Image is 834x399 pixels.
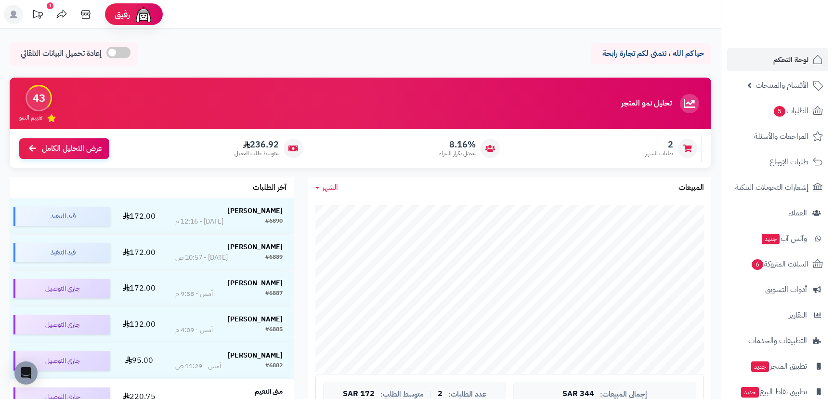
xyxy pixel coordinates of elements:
[735,181,808,194] span: إشعارات التحويلات البنكية
[762,234,780,244] span: جديد
[562,390,594,399] span: 344 SAR
[228,206,283,216] strong: [PERSON_NAME]
[727,176,828,199] a: إشعارات التحويلات البنكية
[14,361,38,385] div: Open Intercom Messenger
[13,351,110,371] div: جاري التوصيل
[727,355,828,378] a: تطبيق المتجرجديد
[175,325,213,335] div: أمس - 4:09 م
[769,155,808,169] span: طلبات الإرجاع
[228,314,283,324] strong: [PERSON_NAME]
[322,182,338,193] span: الشهر
[789,308,807,322] span: التقارير
[769,23,825,43] img: logo-2.png
[773,53,808,66] span: لوحة التحكم
[114,343,164,379] td: 95.00
[727,99,828,122] a: الطلبات5
[645,149,673,158] span: طلبات الشهر
[621,99,672,108] h3: تحليل نمو المتجر
[235,139,279,150] span: 236.92
[645,139,673,150] span: 2
[19,114,42,122] span: تقييم النمو
[228,278,283,288] strong: [PERSON_NAME]
[727,201,828,225] a: العملاء
[253,184,287,192] h3: آخر الطلبات
[175,361,221,371] div: أمس - 11:29 ص
[42,143,102,154] span: عرض التحليل الكامل
[315,182,338,193] a: الشهر
[788,206,807,220] span: العملاء
[114,271,164,306] td: 172.00
[438,390,443,399] span: 2
[19,138,109,159] a: عرض التحليل الكامل
[598,48,704,59] p: حياكم الله ، نتمنى لكم تجارة رابحة
[748,334,807,347] span: التطبيقات والخدمات
[114,307,164,343] td: 132.00
[761,232,807,245] span: وآتس آب
[265,289,283,299] div: #6887
[228,350,283,360] strong: [PERSON_NAME]
[774,106,785,117] span: 5
[751,257,808,271] span: السلات المتروكة
[756,79,808,92] span: الأقسام والمنتجات
[727,150,828,173] a: طلبات الإرجاع
[740,385,807,399] span: تطبيق نقاط البيع
[430,390,432,398] span: |
[343,390,375,399] span: 172 SAR
[265,361,283,371] div: #6882
[727,48,828,71] a: لوحة التحكم
[47,2,53,9] div: 1
[13,207,110,226] div: قيد التنفيذ
[175,289,213,299] div: أمس - 9:58 م
[773,104,808,118] span: الطلبات
[13,243,110,262] div: قيد التنفيذ
[26,5,50,27] a: تحديثات المنصة
[765,283,807,296] span: أدوات التسويق
[134,5,153,24] img: ai-face.png
[175,253,228,263] div: [DATE] - 10:57 ص
[175,217,223,226] div: [DATE] - 12:16 م
[678,184,704,192] h3: المبيعات
[751,361,769,372] span: جديد
[21,48,102,59] span: إعادة تحميل البيانات التلقائي
[13,279,110,298] div: جاري التوصيل
[752,259,763,270] span: 6
[741,387,759,398] span: جديد
[255,386,283,397] strong: منى النعيم
[265,217,283,226] div: #6890
[265,325,283,335] div: #6885
[754,130,808,143] span: المراجعات والأسئلة
[235,149,279,158] span: متوسط طلب العميل
[750,359,807,373] span: تطبيق المتجر
[380,390,424,399] span: متوسط الطلب:
[114,199,164,234] td: 172.00
[727,227,828,250] a: وآتس آبجديد
[727,329,828,352] a: التطبيقات والخدمات
[439,139,476,150] span: 8.16%
[600,390,647,399] span: إجمالي المبيعات:
[115,9,130,20] span: رفيق
[114,235,164,270] td: 172.00
[13,315,110,334] div: جاري التوصيل
[265,253,283,263] div: #6889
[448,390,486,399] span: عدد الطلبات:
[727,125,828,148] a: المراجعات والأسئلة
[439,149,476,158] span: معدل تكرار الشراء
[727,304,828,327] a: التقارير
[228,242,283,252] strong: [PERSON_NAME]
[727,278,828,301] a: أدوات التسويق
[727,253,828,276] a: السلات المتروكة6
